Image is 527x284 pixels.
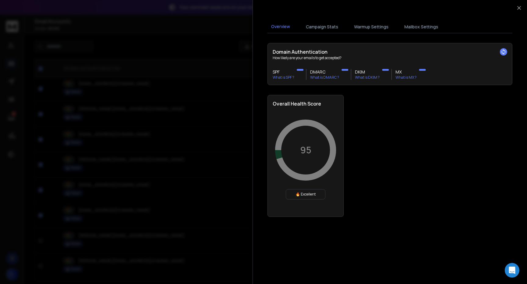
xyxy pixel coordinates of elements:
[310,69,339,75] h3: DMARC
[273,56,507,60] p: How likely are your emails to get accepted?
[401,20,442,34] button: Mailbox Settings
[355,75,380,80] p: What is DKIM ?
[302,20,342,34] button: Campaign Stats
[286,189,325,200] div: 🔥 Excellent
[273,48,507,56] h2: Domain Authentication
[310,75,339,80] p: What is DMARC ?
[350,20,392,34] button: Warmup Settings
[273,75,294,80] p: What is SPF ?
[273,69,294,75] h3: SPF
[396,75,417,80] p: What is MX ?
[396,69,417,75] h3: MX
[300,145,311,156] p: 95
[267,20,294,34] button: Overview
[355,69,380,75] h3: DKIM
[505,263,519,278] div: Open Intercom Messenger
[273,100,339,107] h2: Overall Health Score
